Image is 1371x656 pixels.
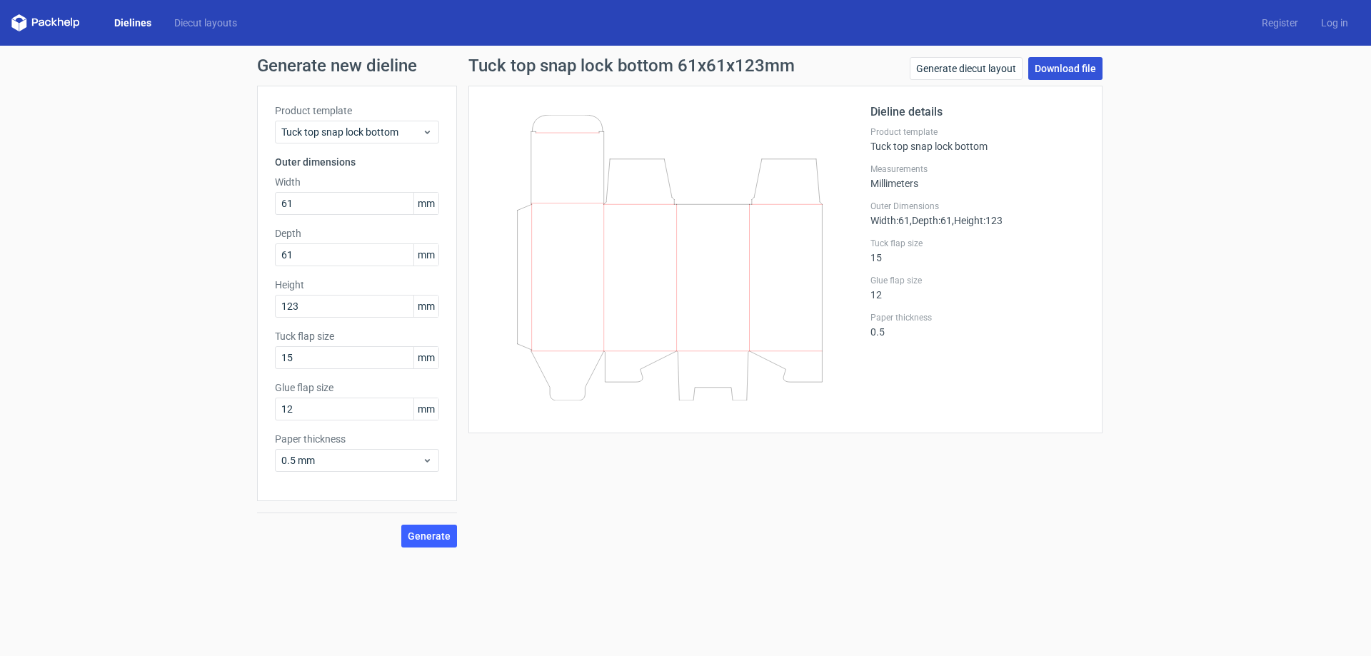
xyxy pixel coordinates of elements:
h1: Generate new dieline [257,57,1114,74]
span: , Depth : 61 [910,215,952,226]
div: Millimeters [870,163,1085,189]
div: 12 [870,275,1085,301]
a: Generate diecut layout [910,57,1023,80]
label: Depth [275,226,439,241]
label: Tuck flap size [870,238,1085,249]
span: mm [413,244,438,266]
a: Log in [1310,16,1360,30]
label: Glue flap size [275,380,439,395]
label: Measurements [870,163,1085,175]
span: Width : 61 [870,215,910,226]
label: Paper thickness [275,432,439,446]
h3: Outer dimensions [275,155,439,169]
div: 15 [870,238,1085,263]
span: mm [413,193,438,214]
label: Outer Dimensions [870,201,1085,212]
label: Product template [275,104,439,118]
span: mm [413,347,438,368]
a: Diecut layouts [163,16,248,30]
span: mm [413,398,438,420]
label: Height [275,278,439,292]
div: 0.5 [870,312,1085,338]
label: Paper thickness [870,312,1085,323]
label: Tuck flap size [275,329,439,343]
span: mm [413,296,438,317]
a: Download file [1028,57,1103,80]
span: , Height : 123 [952,215,1003,226]
span: Generate [408,531,451,541]
h2: Dieline details [870,104,1085,121]
label: Width [275,175,439,189]
button: Generate [401,525,457,547]
label: Glue flap size [870,275,1085,286]
span: 0.5 mm [281,453,422,468]
a: Dielines [103,16,163,30]
span: Tuck top snap lock bottom [281,125,422,139]
div: Tuck top snap lock bottom [870,126,1085,152]
label: Product template [870,126,1085,138]
h1: Tuck top snap lock bottom 61x61x123mm [468,57,795,74]
a: Register [1250,16,1310,30]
